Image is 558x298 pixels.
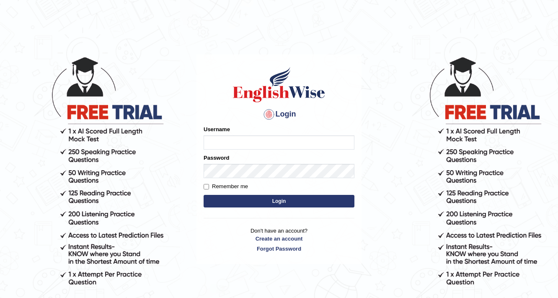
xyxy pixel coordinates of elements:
p: Don't have an account? [204,227,354,253]
img: Logo of English Wise sign in for intelligent practice with AI [231,66,327,104]
button: Login [204,195,354,207]
input: Remember me [204,184,209,189]
label: Password [204,154,229,162]
label: Username [204,125,230,133]
a: Create an account [204,235,354,243]
h4: Login [204,108,354,121]
label: Remember me [204,182,248,191]
a: Forgot Password [204,245,354,253]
